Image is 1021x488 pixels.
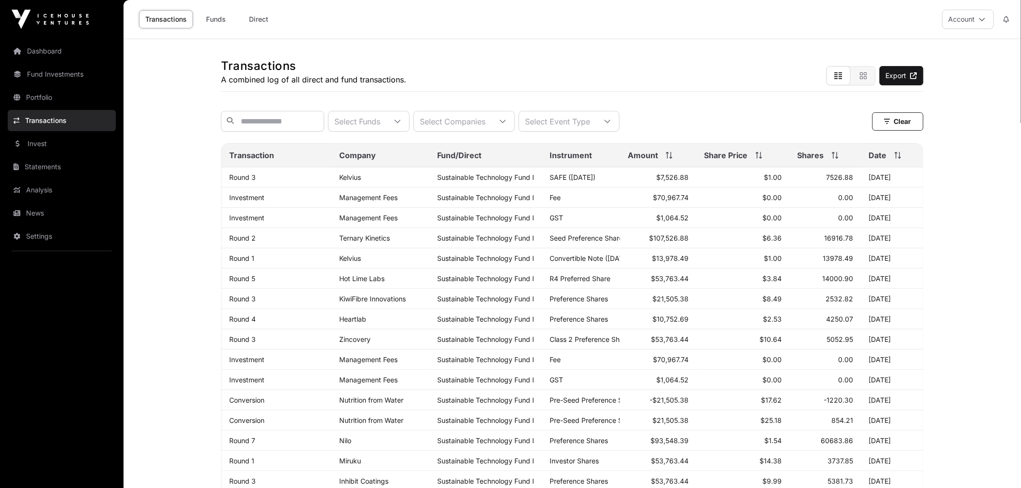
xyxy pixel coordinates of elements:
a: KiwiFibre Innovations [339,295,406,303]
span: $1.54 [765,436,782,445]
p: A combined log of all direct and fund transactions. [221,74,406,85]
span: $8.49 [763,295,782,303]
td: $107,526.88 [620,228,696,248]
a: Sustainable Technology Fund I [437,315,534,323]
span: $2.53 [763,315,782,323]
div: Select Companies [414,111,491,131]
a: Sustainable Technology Fund I [437,274,534,283]
span: Share Price [704,149,748,161]
a: Sustainable Technology Fund I [437,376,534,384]
a: Portfolio [8,87,116,108]
a: Dashboard [8,41,116,62]
span: Seed Preference Shares [550,234,626,242]
span: $17.62 [761,396,782,404]
img: Icehouse Ventures Logo [12,10,89,29]
span: Date [869,149,887,161]
iframe: Chat Widget [973,442,1021,488]
a: Investment [229,193,264,202]
span: Pre-Seed Preference Shares [550,416,640,424]
a: Sustainable Technology Fund I [437,396,534,404]
span: 60683.86 [821,436,854,445]
span: Preference Shares [550,477,608,485]
td: $1,064.52 [620,208,696,228]
a: Fund Investments [8,64,116,85]
span: $25.18 [761,416,782,424]
a: Settings [8,226,116,247]
td: [DATE] [861,370,923,390]
a: Nutrition from Water [339,416,403,424]
span: Amount [628,149,658,161]
span: 16916.78 [825,234,854,242]
span: -1220.30 [824,396,854,404]
a: Round 1 [229,254,254,262]
td: [DATE] [861,269,923,289]
td: $93,548.39 [620,431,696,451]
a: Round 4 [229,315,256,323]
h1: Transactions [221,58,406,74]
a: Heartlab [339,315,366,323]
span: Company [339,149,376,161]
span: Fee [550,193,561,202]
span: Preference Shares [550,295,608,303]
span: 13978.49 [823,254,854,262]
td: [DATE] [861,329,923,350]
a: Ternary Kinetics [339,234,390,242]
a: Round 5 [229,274,255,283]
td: [DATE] [861,451,923,471]
td: [DATE] [861,431,923,451]
td: $53,763.44 [620,451,696,471]
td: [DATE] [861,188,923,208]
a: Sustainable Technology Fund I [437,295,534,303]
span: $14.38 [760,457,782,465]
span: Instrument [550,149,592,161]
span: $6.36 [763,234,782,242]
span: $0.00 [763,214,782,222]
span: Investor Shares [550,457,599,465]
div: Select Funds [329,111,386,131]
div: Select Event Type [519,111,596,131]
td: $70,967.74 [620,188,696,208]
a: Conversion [229,416,264,424]
span: Transaction [229,149,274,161]
a: Zincovery [339,335,371,343]
a: Invest [8,133,116,154]
a: Miruku [339,457,361,465]
a: News [8,203,116,224]
span: 0.00 [839,193,854,202]
p: Management Fees [339,355,422,364]
a: Sustainable Technology Fund I [437,254,534,262]
a: Sustainable Technology Fund I [437,436,534,445]
a: Kelvius [339,254,361,262]
span: $0.00 [763,355,782,364]
a: Inhibit Coatings [339,477,388,485]
td: [DATE] [861,167,923,188]
span: 5052.95 [827,335,854,343]
span: Preference Shares [550,436,608,445]
button: Account [942,10,994,29]
a: Round 3 [229,335,256,343]
td: $21,505.38 [620,410,696,431]
span: $9.99 [763,477,782,485]
a: Hot Lime Labs [339,274,385,283]
td: [DATE] [861,208,923,228]
a: Round 1 [229,457,254,465]
span: $1.00 [764,173,782,181]
a: Kelvius [339,173,361,181]
p: Management Fees [339,214,422,222]
span: $3.84 [763,274,782,283]
span: Class 2 Preference Shares [550,335,633,343]
td: $53,763.44 [620,329,696,350]
td: $70,967.74 [620,350,696,370]
p: Management Fees [339,193,422,202]
span: R4 Preferred Share [550,274,610,283]
a: Transactions [8,110,116,131]
span: $0.00 [763,376,782,384]
a: Investment [229,376,264,384]
td: [DATE] [861,289,923,309]
span: 3737.85 [828,457,854,465]
a: Round 7 [229,436,255,445]
td: [DATE] [861,350,923,370]
span: 0.00 [839,214,854,222]
span: SAFE ([DATE]) [550,173,595,181]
